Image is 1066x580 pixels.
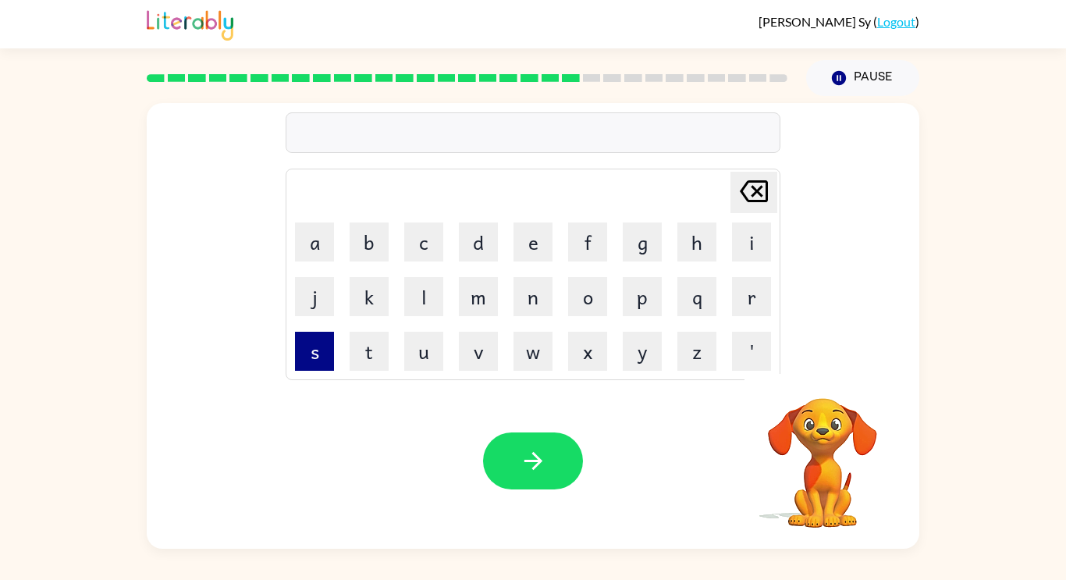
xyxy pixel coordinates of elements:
[677,222,716,262] button: h
[677,277,716,316] button: q
[513,332,553,371] button: w
[404,277,443,316] button: l
[568,332,607,371] button: x
[513,277,553,316] button: n
[623,332,662,371] button: y
[513,222,553,262] button: e
[459,277,498,316] button: m
[759,14,873,29] span: [PERSON_NAME] Sy
[877,14,915,29] a: Logout
[623,222,662,262] button: g
[295,222,334,262] button: a
[295,277,334,316] button: j
[295,332,334,371] button: s
[732,277,771,316] button: r
[806,60,919,96] button: Pause
[568,222,607,262] button: f
[732,222,771,262] button: i
[459,222,498,262] button: d
[623,277,662,316] button: p
[404,222,443,262] button: c
[147,6,233,41] img: Literably
[350,332,389,371] button: t
[677,332,716,371] button: z
[350,277,389,316] button: k
[732,332,771,371] button: '
[404,332,443,371] button: u
[744,374,901,530] video: Your browser must support playing .mp4 files to use Literably. Please try using another browser.
[350,222,389,262] button: b
[459,332,498,371] button: v
[759,14,919,29] div: ( )
[568,277,607,316] button: o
